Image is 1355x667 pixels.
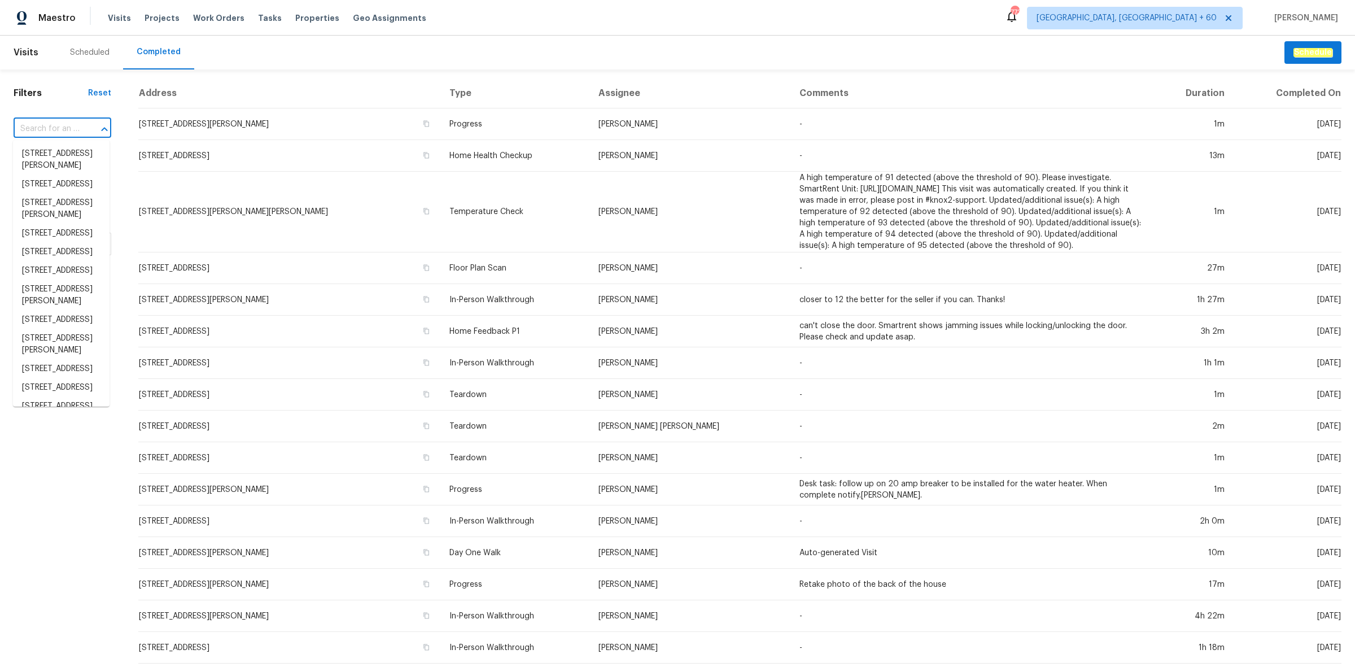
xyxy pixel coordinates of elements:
[1151,108,1234,140] td: 1m
[138,379,440,411] td: [STREET_ADDRESS]
[13,397,110,416] li: [STREET_ADDRESS]
[440,316,589,347] td: Home Feedback P1
[421,150,431,160] button: Copy Address
[1151,284,1234,316] td: 1h 27m
[421,389,431,399] button: Copy Address
[421,484,431,494] button: Copy Address
[138,347,440,379] td: [STREET_ADDRESS]
[1151,569,1234,600] td: 17m
[1234,140,1341,172] td: [DATE]
[421,452,431,463] button: Copy Address
[138,569,440,600] td: [STREET_ADDRESS][PERSON_NAME]
[295,12,339,24] span: Properties
[440,172,589,252] td: Temperature Check
[193,12,244,24] span: Work Orders
[790,284,1151,316] td: closer to 12 the better for the seller if you can. Thanks!
[790,632,1151,664] td: -
[138,79,440,108] th: Address
[353,12,426,24] span: Geo Assignments
[589,284,790,316] td: [PERSON_NAME]
[138,632,440,664] td: [STREET_ADDRESS]
[13,224,110,243] li: [STREET_ADDRESS]
[440,284,589,316] td: In-Person Walkthrough
[440,252,589,284] td: Floor Plan Scan
[138,284,440,316] td: [STREET_ADDRESS][PERSON_NAME]
[1151,379,1234,411] td: 1m
[589,537,790,569] td: [PERSON_NAME]
[1151,505,1234,537] td: 2h 0m
[137,46,181,58] div: Completed
[589,632,790,664] td: [PERSON_NAME]
[1151,347,1234,379] td: 1h 1m
[13,329,110,360] li: [STREET_ADDRESS][PERSON_NAME]
[440,108,589,140] td: Progress
[790,252,1151,284] td: -
[589,347,790,379] td: [PERSON_NAME]
[70,47,110,58] div: Scheduled
[1234,632,1341,664] td: [DATE]
[38,12,76,24] span: Maestro
[1293,48,1332,57] em: Schedule
[1270,12,1338,24] span: [PERSON_NAME]
[1151,140,1234,172] td: 13m
[440,79,589,108] th: Type
[589,172,790,252] td: [PERSON_NAME]
[589,79,790,108] th: Assignee
[790,140,1151,172] td: -
[138,474,440,505] td: [STREET_ADDRESS][PERSON_NAME]
[97,121,112,137] button: Close
[790,505,1151,537] td: -
[790,347,1151,379] td: -
[1234,347,1341,379] td: [DATE]
[1151,600,1234,632] td: 4h 22m
[790,316,1151,347] td: can't close the door. Smartrent shows jamming issues while locking/unlocking the door. Please che...
[440,474,589,505] td: Progress
[138,537,440,569] td: [STREET_ADDRESS][PERSON_NAME]
[138,316,440,347] td: [STREET_ADDRESS]
[589,316,790,347] td: [PERSON_NAME]
[1234,411,1341,442] td: [DATE]
[421,358,431,368] button: Copy Address
[258,14,282,22] span: Tasks
[440,537,589,569] td: Day One Walk
[138,252,440,284] td: [STREET_ADDRESS]
[1234,316,1341,347] td: [DATE]
[13,378,110,397] li: [STREET_ADDRESS]
[1234,537,1341,569] td: [DATE]
[1234,252,1341,284] td: [DATE]
[138,108,440,140] td: [STREET_ADDRESS][PERSON_NAME]
[790,442,1151,474] td: -
[1234,474,1341,505] td: [DATE]
[589,474,790,505] td: [PERSON_NAME]
[1234,442,1341,474] td: [DATE]
[440,442,589,474] td: Teardown
[421,119,431,129] button: Copy Address
[440,140,589,172] td: Home Health Checkup
[1011,7,1019,18] div: 773
[589,600,790,632] td: [PERSON_NAME]
[13,145,110,175] li: [STREET_ADDRESS][PERSON_NAME]
[1284,41,1341,64] button: Schedule
[790,569,1151,600] td: Retake photo of the back of the house
[138,172,440,252] td: [STREET_ADDRESS][PERSON_NAME][PERSON_NAME]
[589,411,790,442] td: [PERSON_NAME] [PERSON_NAME]
[13,243,110,261] li: [STREET_ADDRESS]
[790,600,1151,632] td: -
[1234,505,1341,537] td: [DATE]
[790,411,1151,442] td: -
[13,311,110,329] li: [STREET_ADDRESS]
[790,79,1151,108] th: Comments
[421,421,431,431] button: Copy Address
[589,108,790,140] td: [PERSON_NAME]
[589,442,790,474] td: [PERSON_NAME]
[440,569,589,600] td: Progress
[421,263,431,273] button: Copy Address
[589,140,790,172] td: [PERSON_NAME]
[14,40,38,65] span: Visits
[589,505,790,537] td: [PERSON_NAME]
[421,294,431,304] button: Copy Address
[1151,79,1234,108] th: Duration
[13,261,110,280] li: [STREET_ADDRESS]
[1234,569,1341,600] td: [DATE]
[790,108,1151,140] td: -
